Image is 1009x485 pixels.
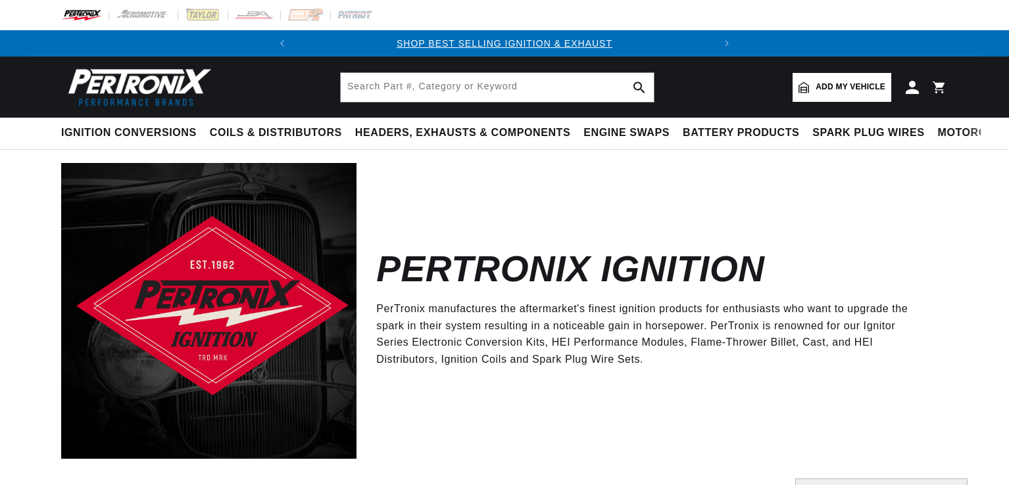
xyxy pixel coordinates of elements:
summary: Coils & Distributors [203,118,349,149]
a: SHOP BEST SELLING IGNITION & EXHAUST [397,38,612,49]
img: Pertronix [61,64,212,110]
span: Ignition Conversions [61,126,197,140]
p: PerTronix manufactures the aftermarket's finest ignition products for enthusiasts who want to upg... [376,300,928,367]
summary: Ignition Conversions [61,118,203,149]
summary: Engine Swaps [577,118,676,149]
button: Translation missing: en.sections.announcements.previous_announcement [269,30,295,57]
summary: Spark Plug Wires [806,118,931,149]
div: Announcement [295,36,714,51]
button: search button [625,73,654,102]
span: Spark Plug Wires [812,126,924,140]
div: 1 of 2 [295,36,714,51]
summary: Headers, Exhausts & Components [349,118,577,149]
input: Search Part #, Category or Keyword [341,73,654,102]
span: Headers, Exhausts & Components [355,126,570,140]
span: Coils & Distributors [210,126,342,140]
span: Battery Products [683,126,799,140]
slideshow-component: Translation missing: en.sections.announcements.announcement_bar [28,30,981,57]
h2: Pertronix Ignition [376,254,764,285]
span: Add my vehicle [816,81,885,93]
summary: Battery Products [676,118,806,149]
button: Translation missing: en.sections.announcements.next_announcement [714,30,740,57]
span: Engine Swaps [583,126,670,140]
a: Add my vehicle [793,73,891,102]
img: Pertronix Ignition [61,163,357,458]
